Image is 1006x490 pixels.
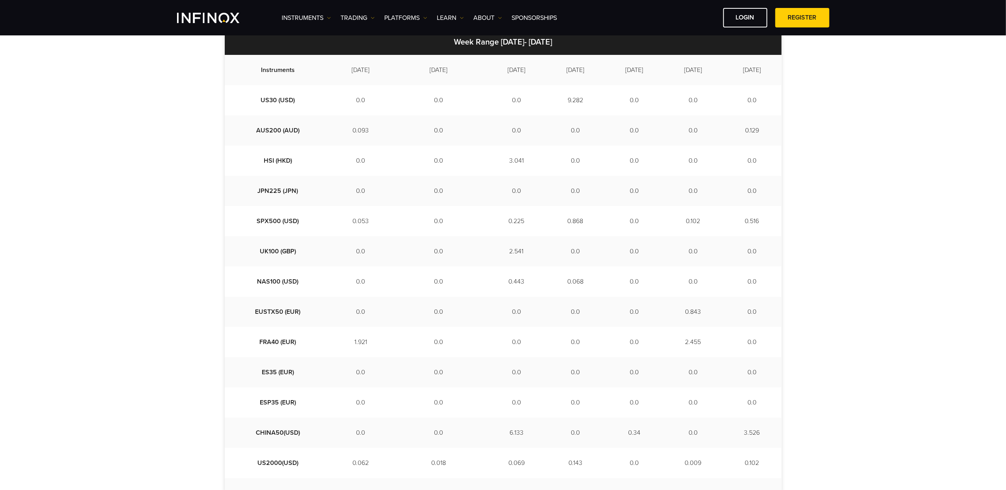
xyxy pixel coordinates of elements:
td: 0.0 [390,327,487,357]
td: 0.0 [390,418,487,448]
td: [DATE] [487,55,546,85]
td: 0.0 [605,206,664,236]
td: 0.0 [390,387,487,418]
td: 0.868 [546,206,605,236]
td: Instruments [225,55,331,85]
td: 0.0 [546,146,605,176]
td: 0.0 [390,266,487,297]
td: 0.443 [487,266,546,297]
td: 0.0 [664,236,722,266]
td: [DATE] [546,55,605,85]
td: 0.0 [331,85,390,115]
td: 2.455 [664,327,722,357]
td: 0.009 [664,448,722,478]
td: 0.0 [487,387,546,418]
td: 0.0 [487,115,546,146]
td: 0.062 [331,448,390,478]
td: 3.041 [487,146,546,176]
td: 0.0 [664,387,722,418]
td: 0.0 [546,418,605,448]
td: 0.0 [546,297,605,327]
td: JPN225 (JPN) [225,176,331,206]
td: 0.0 [331,357,390,387]
td: 0.0 [390,357,487,387]
td: [DATE] [664,55,722,85]
td: 0.0 [390,146,487,176]
td: US2000(USD) [225,448,331,478]
td: US30 (USD) [225,85,331,115]
td: EUSTX50 (EUR) [225,297,331,327]
td: 0.0 [331,418,390,448]
a: Instruments [282,13,331,23]
td: 0.0 [487,85,546,115]
td: 0.0 [331,387,390,418]
td: 0.0 [664,266,722,297]
td: 0.843 [664,297,722,327]
td: 0.0 [331,236,390,266]
td: 0.0 [605,297,664,327]
td: 0.0 [546,327,605,357]
td: 0.0 [722,297,781,327]
td: 0.0 [390,115,487,146]
td: [DATE] [331,55,390,85]
td: 9.282 [546,85,605,115]
td: 0.068 [546,266,605,297]
td: FRA40 (EUR) [225,327,331,357]
td: 0.0 [605,146,664,176]
td: 0.0 [722,146,781,176]
td: 0.0 [664,418,722,448]
td: 0.0 [546,357,605,387]
td: 0.0 [722,357,781,387]
td: SPX500 (USD) [225,206,331,236]
td: 0.0 [722,327,781,357]
a: LOGIN [723,8,767,27]
td: 0.0 [605,85,664,115]
td: 0.0 [546,387,605,418]
td: 0.0 [664,357,722,387]
td: 0.225 [487,206,546,236]
td: 0.0 [664,146,722,176]
a: INFINOX Logo [177,13,258,23]
td: 0.018 [390,448,487,478]
strong: Week Range [454,37,499,47]
strong: [DATE]- [DATE] [501,37,552,47]
td: 0.0 [331,266,390,297]
td: 0.0 [331,176,390,206]
td: 0.129 [722,115,781,146]
td: 0.0 [664,176,722,206]
td: 0.0 [487,176,546,206]
td: 0.0 [546,176,605,206]
td: 0.0 [331,297,390,327]
td: 0.34 [605,418,664,448]
td: 3.526 [722,418,781,448]
a: Learn [437,13,464,23]
td: [DATE] [390,55,487,85]
td: CHINA50(USD) [225,418,331,448]
td: 0.143 [546,448,605,478]
a: REGISTER [775,8,829,27]
td: AUS200 (AUD) [225,115,331,146]
td: 0.0 [390,85,487,115]
td: 0.0 [390,176,487,206]
td: 0.0 [331,146,390,176]
td: 2.541 [487,236,546,266]
td: 0.0 [605,357,664,387]
td: 0.0 [605,327,664,357]
td: HSI (HKD) [225,146,331,176]
td: NAS100 (USD) [225,266,331,297]
td: 0.0 [390,206,487,236]
a: TRADING [341,13,375,23]
td: 0.0 [605,448,664,478]
td: 0.0 [664,85,722,115]
td: 0.102 [722,448,781,478]
td: [DATE] [605,55,664,85]
td: 0.0 [605,266,664,297]
td: 0.102 [664,206,722,236]
td: 0.0 [546,236,605,266]
a: ABOUT [474,13,502,23]
td: 0.0 [722,85,781,115]
td: UK100 (GBP) [225,236,331,266]
td: 0.069 [487,448,546,478]
td: [DATE] [722,55,781,85]
td: 0.0 [722,176,781,206]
